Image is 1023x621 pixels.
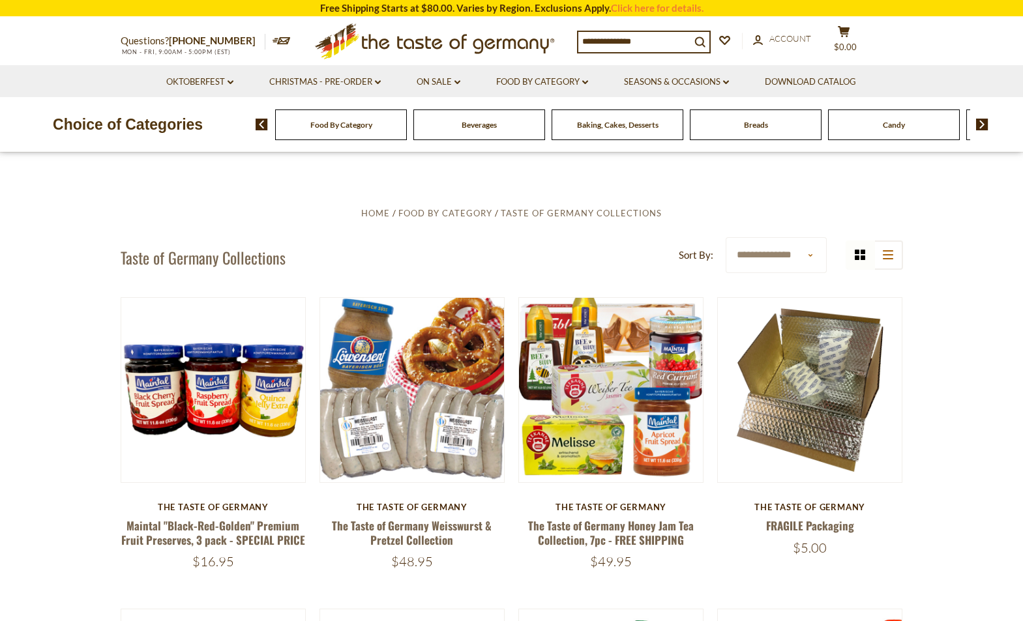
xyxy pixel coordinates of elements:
[769,33,811,44] span: Account
[319,502,505,512] div: The Taste of Germany
[518,502,704,512] div: The Taste of Germany
[121,48,231,55] span: MON - FRI, 9:00AM - 5:00PM (EST)
[825,25,864,58] button: $0.00
[793,540,827,556] span: $5.00
[391,553,433,570] span: $48.95
[121,248,286,267] h1: Taste of Germany Collections
[121,502,306,512] div: The Taste of Germany
[679,247,713,263] label: Sort By:
[834,42,857,52] span: $0.00
[310,120,372,130] a: Food By Category
[590,553,632,570] span: $49.95
[361,208,390,218] a: Home
[332,517,492,547] a: The Taste of Germany Weisswurst & Pretzel Collection
[462,120,497,130] a: Beverages
[121,298,306,482] img: Maintal "Black-Red-Golden" Premium Fruit Preserves, 3 pack - SPECIAL PRICE
[766,517,854,534] a: FRAGILE Packaging
[765,75,856,89] a: Download Catalog
[577,120,659,130] a: Baking, Cakes, Desserts
[744,120,768,130] a: Breads
[166,75,233,89] a: Oktoberfest
[398,208,492,218] a: Food By Category
[611,2,704,14] a: Click here for details.
[496,75,588,89] a: Food By Category
[269,75,381,89] a: Christmas - PRE-ORDER
[121,33,265,50] p: Questions?
[976,119,988,130] img: next arrow
[519,298,704,482] img: The Taste of Germany Honey Jam Tea Collection, 7pc - FREE SHIPPING
[256,119,268,130] img: previous arrow
[718,298,902,482] img: FRAGILE Packaging
[121,517,305,547] a: Maintal "Black-Red-Golden" Premium Fruit Preserves, 3 pack - SPECIAL PRICE
[192,553,234,570] span: $16.95
[169,35,256,46] a: [PHONE_NUMBER]
[501,208,662,218] a: Taste of Germany Collections
[320,298,505,482] img: The Taste of Germany Weisswurst & Pretzel Collection
[528,517,694,547] a: The Taste of Germany Honey Jam Tea Collection, 7pc - FREE SHIPPING
[883,120,905,130] a: Candy
[624,75,729,89] a: Seasons & Occasions
[717,502,903,512] div: The Taste of Germany
[753,32,811,46] a: Account
[417,75,460,89] a: On Sale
